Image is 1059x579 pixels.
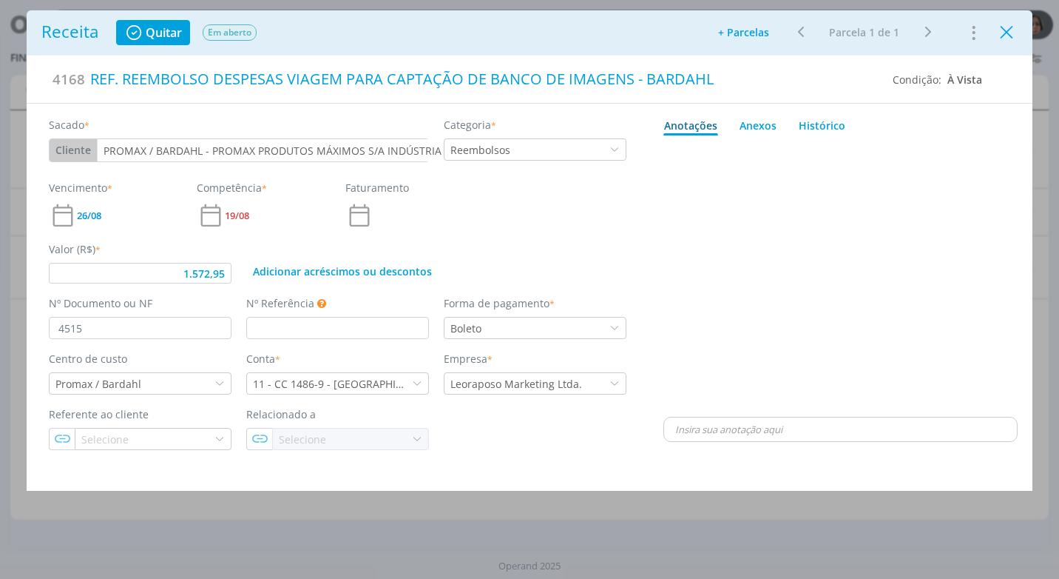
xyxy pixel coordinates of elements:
[50,139,97,161] button: Cliente
[450,376,585,392] div: Leoraposo Marketing Ltda.
[49,351,127,367] label: Centro de custo
[246,406,316,422] label: Relacionado a
[104,143,459,158] div: PROMAX / BARDAHL - PROMAX PRODUTOS MÁXIMOS S/A INDÚSTRIA E COMÉRCIO
[85,63,882,96] div: REF. REEMBOLSO DESPESAS VIAGEM PARA CAPTAÇÃO DE BANCO DE IMAGENS - BARDAHL
[247,376,412,392] div: 11 - CC 1486-9 - SICOOB
[49,117,89,133] label: Sacado
[740,118,777,133] div: Anexos
[146,27,182,39] span: Quitar
[444,117,496,133] label: Categoria
[197,180,267,195] label: Competência
[49,241,101,257] label: Valor (R$)
[49,180,112,195] label: Vencimento
[77,211,101,221] span: 26/08
[798,111,846,135] a: Histórico
[203,24,257,41] span: Em aberto
[708,22,779,43] button: + Parcelas
[246,295,314,311] label: Nº Referência
[253,376,412,392] div: 11 - CC 1486-9 - [GEOGRAPHIC_DATA]
[345,180,409,195] label: Faturamento
[444,376,585,392] div: Leoraposo Marketing Ltda.
[225,211,249,221] span: 19/08
[279,432,329,447] div: Selecione
[81,432,132,447] div: Selecione
[75,432,132,447] div: Selecione
[947,73,982,87] span: À Vista
[450,142,513,158] div: Reembolsos
[663,111,718,135] a: Anotações
[893,72,982,87] div: Condição:
[995,20,1018,44] button: Close
[49,295,152,311] label: Nº Documento ou NF
[202,24,257,41] button: Em aberto
[53,69,85,90] span: 4168
[55,376,144,392] div: Promax / Bardahl
[444,351,493,367] label: Empresa
[444,321,484,336] div: Boleto
[116,20,190,45] button: Quitar
[41,22,98,42] h1: Receita
[444,295,555,311] label: Forma de pagamento
[27,10,1032,491] div: dialog
[450,321,484,336] div: Boleto
[273,432,329,447] div: Selecione
[50,376,144,392] div: Promax / Bardahl
[98,143,459,158] div: PROMAX / BARDAHL - PROMAX PRODUTOS MÁXIMOS S/A INDÚSTRIA E COMÉRCIO
[246,263,439,281] button: Adicionar acréscimos ou descontos
[246,351,280,367] label: Conta
[444,142,513,158] div: Reembolsos
[49,406,149,422] label: Referente ao cliente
